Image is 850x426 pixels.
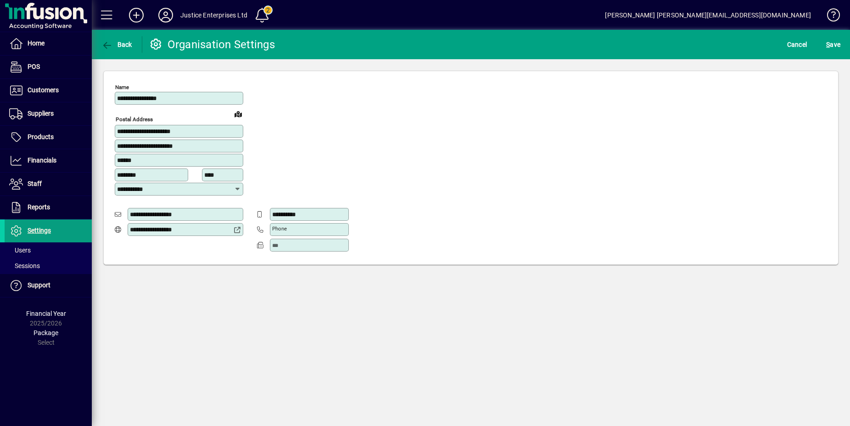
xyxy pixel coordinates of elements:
a: Financials [5,149,92,172]
span: Support [28,281,50,289]
span: Home [28,39,45,47]
span: Financial Year [26,310,66,317]
span: POS [28,63,40,70]
span: Sessions [9,262,40,269]
button: Back [99,36,134,53]
span: S [826,41,830,48]
span: Cancel [787,37,807,52]
span: Staff [28,180,42,187]
button: Add [122,7,151,23]
a: Reports [5,196,92,219]
button: Profile [151,7,180,23]
button: Save [824,36,843,53]
div: Justice Enterprises Ltd [180,8,247,22]
a: Home [5,32,92,55]
span: Reports [28,203,50,211]
span: Users [9,247,31,254]
a: Knowledge Base [820,2,839,32]
span: Financials [28,157,56,164]
span: Customers [28,86,59,94]
a: Support [5,274,92,297]
a: Suppliers [5,102,92,125]
span: Package [34,329,58,336]
a: Sessions [5,258,92,274]
span: Back [101,41,132,48]
span: ave [826,37,840,52]
a: Staff [5,173,92,196]
mat-label: Name [115,84,129,90]
span: Suppliers [28,110,54,117]
div: Organisation Settings [149,37,275,52]
a: Customers [5,79,92,102]
a: Users [5,242,92,258]
app-page-header-button: Back [92,36,142,53]
span: Products [28,133,54,140]
mat-label: Phone [272,225,287,232]
a: View on map [231,106,246,121]
a: Products [5,126,92,149]
a: POS [5,56,92,78]
span: Settings [28,227,51,234]
div: [PERSON_NAME] [PERSON_NAME][EMAIL_ADDRESS][DOMAIN_NAME] [605,8,811,22]
button: Cancel [785,36,810,53]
